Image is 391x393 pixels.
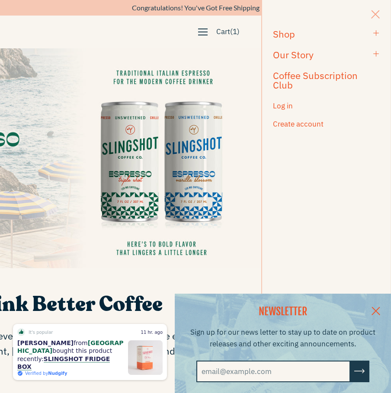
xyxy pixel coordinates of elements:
[186,326,380,350] p: Sign up for our news letter to stay up to date on product releases and other exciting announcements.
[196,361,350,382] input: email@example.com
[233,27,237,36] span: 1
[237,26,240,38] span: )
[273,68,380,93] a: Coffee Subscription Club
[273,47,380,63] a: Our Story
[273,71,369,90] h3: Coffee Subscription Club
[273,26,380,42] a: Shop
[212,23,244,40] a: Cart(1)
[273,116,380,132] a: Create account
[273,50,369,60] h3: Our Story
[186,304,380,319] h2: NEWSLETTER
[230,26,233,38] span: (
[273,98,380,114] a: Log in
[273,29,369,39] h3: Shop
